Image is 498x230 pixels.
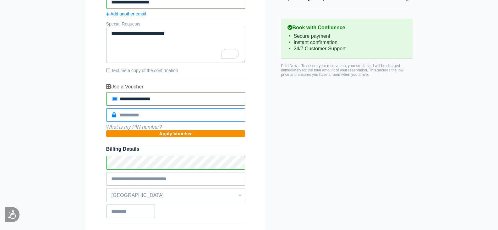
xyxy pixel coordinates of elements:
i: What is my PIN number? [106,124,162,130]
b: Book with Confidence [287,25,406,31]
span: Paid Now :: To secure your reservation, your credit card will be charged immediately for the tota... [281,64,403,77]
label: Text me a copy of the confirmation [106,65,245,76]
span: Billing Details [106,146,245,152]
li: Secure payment [287,33,406,39]
button: Apply Voucher [106,130,245,137]
li: Instant confirmation [287,39,406,46]
span: [GEOGRAPHIC_DATA] [107,190,245,201]
div: Use a Voucher [106,84,245,90]
a: Add another email [106,11,245,16]
textarea: To enrich screen reader interactions, please activate Accessibility in Grammarly extension settings [106,27,245,63]
li: 24/7 Customer Support [287,46,406,52]
label: Special Requests [106,21,140,26]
